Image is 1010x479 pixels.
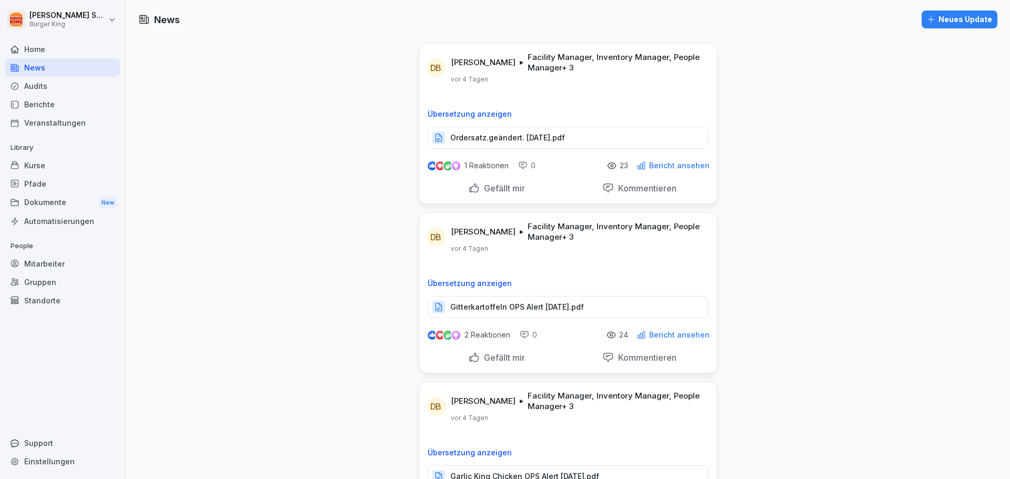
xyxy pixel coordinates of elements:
[5,254,120,273] a: Mitarbeiter
[5,77,120,95] a: Audits
[450,302,584,312] p: Gitterkartoffeln OPS Alert [DATE].pdf
[480,352,525,363] p: Gefällt mir
[5,114,120,132] a: Veranstaltungen
[443,331,452,340] img: celebrate
[5,156,120,175] a: Kurse
[450,133,565,143] p: Ordersatz.geändert. [DATE].pdf
[451,414,488,422] p: vor 4 Tagen
[480,183,525,193] p: Gefällt mir
[922,11,997,28] button: Neues Update
[451,57,516,68] p: [PERSON_NAME]
[5,291,120,310] a: Standorte
[99,197,117,209] div: New
[451,330,460,340] img: inspiring
[5,193,120,212] a: DokumenteNew
[5,452,120,471] a: Einstellungen
[464,331,510,339] p: 2 Reaktionen
[428,279,709,288] p: Übersetzung anzeigen
[619,331,628,339] p: 24
[5,58,120,77] a: News
[520,330,537,340] div: 0
[428,110,709,118] p: Übersetzung anzeigen
[451,396,516,406] p: [PERSON_NAME]
[428,449,709,457] p: Übersetzung anzeigen
[5,212,120,230] a: Automatisierungen
[451,244,488,253] p: vor 4 Tagen
[5,273,120,291] a: Gruppen
[436,331,444,339] img: love
[927,14,992,25] div: Neues Update
[649,161,710,170] p: Bericht ansehen
[614,183,676,193] p: Kommentieren
[5,434,120,452] div: Support
[528,221,704,242] p: Facility Manager, Inventory Manager, People Manager + 3
[528,391,704,412] p: Facility Manager, Inventory Manager, People Manager + 3
[443,161,452,170] img: celebrate
[649,331,710,339] p: Bericht ansehen
[528,52,704,73] p: Facility Manager, Inventory Manager, People Manager + 3
[29,11,106,20] p: [PERSON_NAME] Salmen
[154,13,180,27] h1: News
[464,161,509,170] p: 1 Reaktionen
[428,136,709,146] a: Ordersatz.geändert. [DATE].pdf
[436,162,444,170] img: love
[427,228,446,247] div: DB
[5,238,120,254] p: People
[428,161,436,170] img: like
[5,193,120,212] div: Dokumente
[451,227,516,237] p: [PERSON_NAME]
[427,58,446,77] div: DB
[5,139,120,156] p: Library
[620,161,628,170] p: 23
[29,21,106,28] p: Burger King
[5,40,120,58] a: Home
[451,161,460,170] img: inspiring
[451,75,488,84] p: vor 4 Tagen
[427,397,446,416] div: DB
[614,352,676,363] p: Kommentieren
[5,95,120,114] a: Berichte
[518,160,536,171] div: 0
[428,331,436,339] img: like
[5,175,120,193] a: Pfade
[428,305,709,315] a: Gitterkartoffeln OPS Alert [DATE].pdf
